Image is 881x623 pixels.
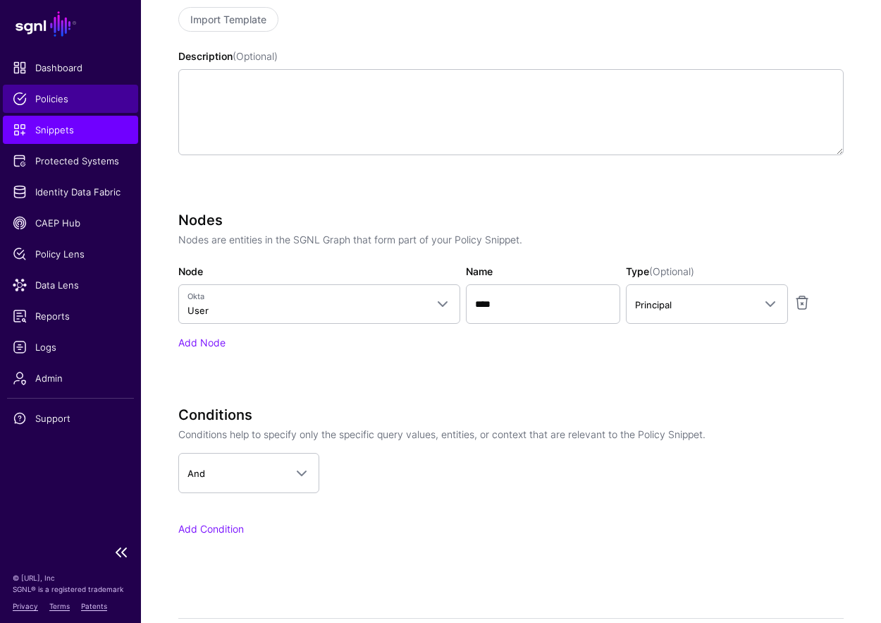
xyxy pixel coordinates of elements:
[178,337,226,349] a: Add Node
[3,85,138,113] a: Policies
[178,427,844,442] p: Conditions help to specify only the specific query values, entities, or context that are relevant...
[3,116,138,144] a: Snippets
[233,50,278,62] span: (Optional)
[626,264,694,279] label: Type
[13,572,128,583] p: © [URL], Inc
[13,154,128,168] span: Protected Systems
[13,309,128,323] span: Reports
[3,209,138,237] a: CAEP Hub
[178,7,278,32] a: Import Template
[178,264,203,279] label: Node
[3,54,138,82] a: Dashboard
[13,411,128,425] span: Support
[178,523,244,535] a: Add Condition
[466,264,493,279] label: Name
[178,232,844,247] p: Nodes are entities in the SGNL Graph that form part of your Policy Snippet.
[8,8,133,40] a: SGNL
[13,92,128,106] span: Policies
[3,240,138,268] a: Policy Lens
[13,123,128,137] span: Snippets
[178,406,844,423] h3: Conditions
[13,247,128,261] span: Policy Lens
[13,216,128,230] span: CAEP Hub
[13,61,128,75] span: Dashboard
[13,371,128,385] span: Admin
[3,364,138,392] a: Admin
[649,265,694,277] span: (Optional)
[3,147,138,175] a: Protected Systems
[81,602,107,610] a: Patents
[13,278,128,292] span: Data Lens
[13,340,128,354] span: Logs
[3,333,138,361] a: Logs
[13,185,128,199] span: Identity Data Fabric
[178,49,278,63] label: Description
[187,468,205,479] span: And
[3,178,138,206] a: Identity Data Fabric
[49,602,70,610] a: Terms
[187,291,426,303] span: Okta
[3,271,138,299] a: Data Lens
[187,305,209,316] span: User
[635,299,672,310] span: Principal
[13,583,128,595] p: SGNL® is a registered trademark
[178,212,844,229] h3: Nodes
[3,302,138,330] a: Reports
[13,602,38,610] a: Privacy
